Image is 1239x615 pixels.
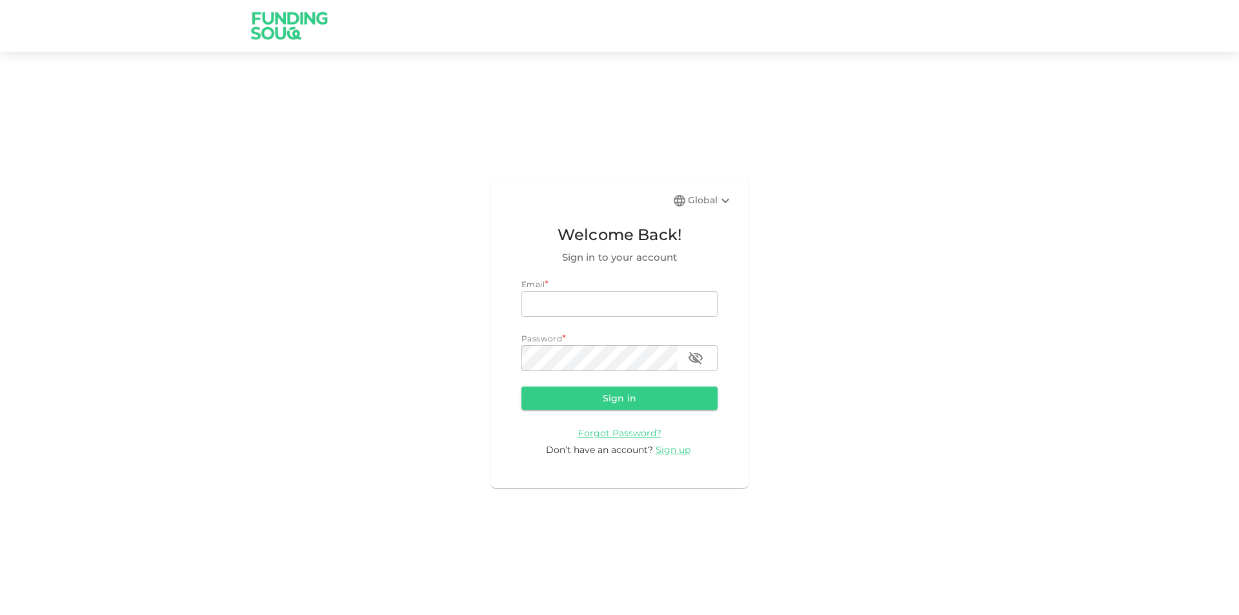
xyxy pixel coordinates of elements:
[688,193,733,208] div: Global
[656,444,690,456] span: Sign up
[521,223,718,247] span: Welcome Back!
[521,291,718,317] input: email
[521,279,545,289] span: Email
[546,444,653,456] span: Don’t have an account?
[578,427,661,439] a: Forgot Password?
[521,250,718,265] span: Sign in to your account
[521,387,718,410] button: Sign in
[521,345,678,371] input: password
[521,334,562,343] span: Password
